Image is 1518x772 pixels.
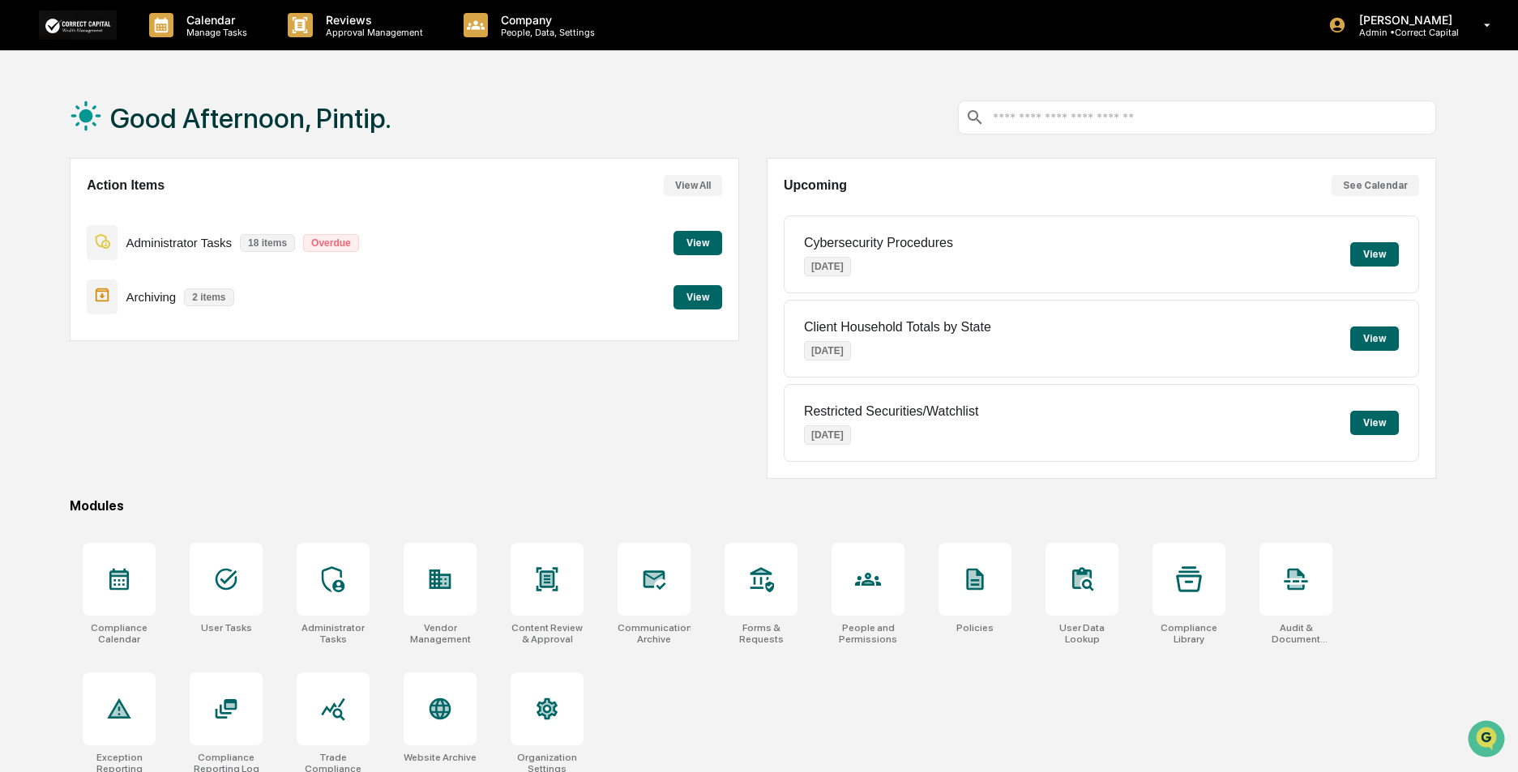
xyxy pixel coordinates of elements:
span: Preclearance [32,331,105,348]
div: Policies [956,622,994,633]
p: 2 items [184,288,233,306]
button: Start new chat [276,129,295,148]
h2: Action Items [87,178,165,193]
p: [DATE] [804,341,851,360]
a: 🗄️Attestations [111,325,207,354]
button: View [1350,242,1399,267]
span: Data Lookup [32,362,102,378]
img: 1746055101610-c473b297-6a78-478c-a979-82029cc54cd1 [16,124,45,153]
div: Administrator Tasks [297,622,370,645]
button: See Calendar [1332,175,1419,196]
p: People, Data, Settings [488,27,603,38]
div: Website Archive [404,752,477,763]
p: Calendar [173,13,255,27]
span: • [135,220,140,233]
a: 🖐️Preclearance [10,325,111,354]
button: View [1350,411,1399,435]
p: Restricted Securities/Watchlist [804,404,978,419]
p: [PERSON_NAME] [1346,13,1460,27]
span: [DATE] [143,220,177,233]
img: logo [39,11,117,39]
p: Manage Tasks [173,27,255,38]
div: Compliance Calendar [83,622,156,645]
p: Company [488,13,603,27]
p: Reviews [313,13,431,27]
div: Compliance Library [1152,622,1225,645]
p: Approval Management [313,27,431,38]
img: Pintip Perdun [16,249,42,275]
div: Forms & Requests [725,622,797,645]
div: Audit & Document Logs [1259,622,1332,645]
div: 🔎 [16,364,29,377]
p: [DATE] [804,257,851,276]
button: See all [251,177,295,196]
img: 8933085812038_c878075ebb4cc5468115_72.jpg [34,124,63,153]
h1: Good Afternoon, Pintip. [110,102,391,134]
div: Past conversations [16,180,109,193]
img: 1746055101610-c473b297-6a78-478c-a979-82029cc54cd1 [32,221,45,234]
span: Pylon [161,402,196,414]
h2: Upcoming [784,178,847,193]
button: View [673,285,722,309]
div: Start new chat [73,124,266,140]
a: View [673,234,722,250]
div: Vendor Management [404,622,477,645]
span: • [135,264,140,277]
button: View [673,231,722,255]
p: Overdue [303,234,359,252]
div: User Tasks [201,622,252,633]
div: We're available if you need us! [73,140,223,153]
p: Cybersecurity Procedures [804,236,953,250]
a: View [673,288,722,304]
button: View [1350,326,1399,351]
p: 18 items [240,234,295,252]
p: How can we help? [16,34,295,60]
iframe: Open customer support [1466,719,1510,762]
span: [DATE] [143,264,177,277]
div: 🖐️ [16,333,29,346]
span: [PERSON_NAME] [50,220,131,233]
button: View All [664,175,722,196]
p: Client Household Totals by State [804,320,991,335]
p: Archiving [126,290,176,304]
p: Admin • Correct Capital [1346,27,1460,38]
a: Powered byPylon [114,401,196,414]
img: Jack Rasmussen [16,205,42,231]
a: 🔎Data Lookup [10,356,109,385]
div: 🗄️ [118,333,130,346]
span: [PERSON_NAME] [50,264,131,277]
p: Administrator Tasks [126,236,232,250]
div: Communications Archive [618,622,691,645]
div: Modules [70,498,1436,514]
span: Attestations [134,331,201,348]
div: Content Review & Approval [511,622,584,645]
div: User Data Lookup [1045,622,1118,645]
p: [DATE] [804,425,851,445]
div: People and Permissions [832,622,904,645]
